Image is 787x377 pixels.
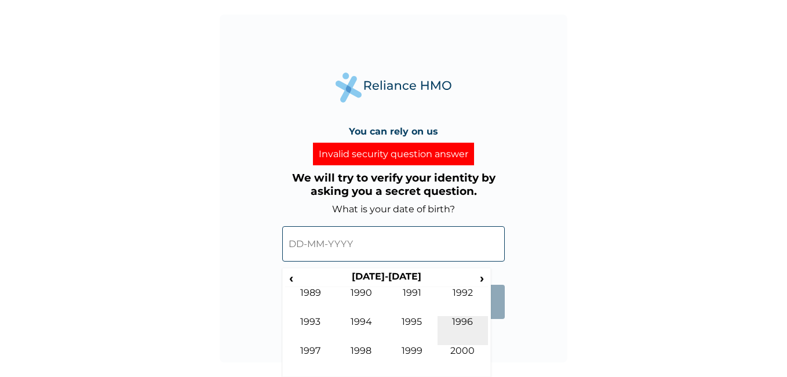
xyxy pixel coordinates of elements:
h4: You can rely on us [349,126,438,137]
td: 1991 [387,287,438,316]
td: 1994 [336,316,387,345]
td: 1990 [336,287,387,316]
td: 1999 [387,345,438,374]
img: Reliance Health's Logo [336,72,451,102]
span: ‹ [285,271,297,285]
td: 1995 [387,316,438,345]
input: DD-MM-YYYY [282,226,505,262]
td: 1996 [438,316,489,345]
label: What is your date of birth? [332,204,455,215]
h3: We will try to verify your identity by asking you a secret question. [282,171,505,198]
div: Invalid security question answer [313,143,474,165]
td: 2000 [438,345,489,374]
td: 1998 [336,345,387,374]
td: 1989 [285,287,336,316]
td: 1992 [438,287,489,316]
span: › [476,271,489,285]
td: 1997 [285,345,336,374]
td: 1993 [285,316,336,345]
th: [DATE]-[DATE] [297,271,475,287]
